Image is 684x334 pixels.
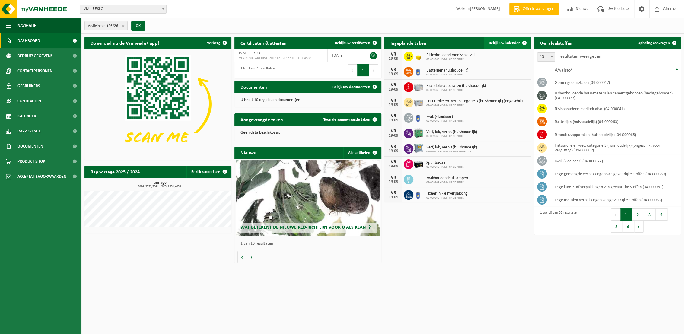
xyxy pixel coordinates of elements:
td: lege gemengde verpakkingen van gevaarlijke stoffen (04-000080) [550,167,681,180]
div: 1 tot 1 van 1 resultaten [237,64,275,77]
div: VR [387,83,399,87]
td: asbesthoudende bouwmaterialen cementgebonden (hechtgebonden) (04-000023) [550,89,681,102]
span: Acceptatievoorwaarden [17,169,66,184]
button: 3 [644,208,656,221]
span: Verf, lak, vernis (huishoudelijk) [426,130,477,135]
span: Bekijk uw certificaten [335,41,370,45]
h2: Documenten [234,81,273,93]
img: LP-OT-00060-HPE-21 [413,66,424,76]
span: Risicohoudend medisch afval [426,53,474,58]
img: PB-AP-0800-MET-02-01 [413,143,424,153]
span: Contracten [17,94,41,109]
td: frituurolie en -vet, categorie 3 (huishoudelijk) (ongeschikt voor vergisting) (04-000072) [550,141,681,154]
td: kwik (vloeibaar) (04-000077) [550,154,681,167]
div: 19-09 [387,164,399,169]
button: Vorige [237,251,247,263]
span: 02-009269 - IVM - CP DE PINTE [426,88,486,92]
h2: Ingeplande taken [384,37,432,49]
span: IVM - EEKLO [80,5,167,14]
img: LP-OT-00060-HPE-21 [413,112,424,122]
div: 19-09 [387,180,399,184]
button: 6 [622,221,634,233]
span: Kwikhoudende tl-lampen [426,176,468,181]
h2: Nieuws [234,147,262,158]
a: Bekijk uw documenten [328,81,381,93]
a: Alle artikelen [343,147,381,159]
p: 1 van 10 resultaten [240,242,378,246]
h3: Tonnage [87,181,231,188]
span: Toon de aangevraagde taken [323,118,370,122]
count: (26/26) [107,24,119,28]
button: 2 [632,208,644,221]
div: VR [387,129,399,134]
button: OK [131,21,145,31]
div: 19-09 [387,57,399,61]
p: U heeft 10 ongelezen document(en). [240,98,375,102]
span: Kalender [17,109,36,124]
td: [DATE] [328,49,361,62]
span: Vestigingen [88,21,119,30]
div: 19-09 [387,72,399,76]
div: VR [387,52,399,57]
div: 1 tot 10 van 52 resultaten [537,208,578,233]
span: Contactpersonen [17,63,52,78]
img: PB-LB-0680-HPE-GY-11 [413,81,424,92]
div: VR [387,113,399,118]
span: Offerte aanvragen [521,6,556,12]
div: VR [387,190,399,195]
span: Navigatie [17,18,36,33]
div: 19-09 [387,103,399,107]
button: 5 [611,221,622,233]
h2: Download nu de Vanheede+ app! [84,37,165,49]
span: Dashboard [17,33,40,48]
p: Geen data beschikbaar. [240,131,375,135]
span: Frituurolie en -vet, categorie 3 (huishoudelijk) (ongeschikt voor vergisting) [426,99,528,104]
img: LP-OT-00060-HPE-21 [413,189,424,199]
img: Download de VHEPlus App [84,49,231,159]
span: Documenten [17,139,43,154]
div: 19-09 [387,195,399,199]
strong: [PERSON_NAME] [470,7,500,11]
div: VR [387,144,399,149]
span: Ophaling aanvragen [638,41,670,45]
div: VR [387,175,399,180]
div: 19-09 [387,134,399,138]
td: risicohoudend medisch afval (04-000041) [550,102,681,115]
span: Bedrijfsgegevens [17,48,53,63]
a: Wat betekent de nieuwe RED-richtlijn voor u als klant? [236,160,380,236]
img: PB-LB-0680-HPE-BK-11 [413,158,424,169]
span: IVM - EEKLO [239,51,260,56]
span: 2024: 3559,594 t - 2025: 2351,405 t [87,185,231,188]
span: Verberg [207,41,220,45]
label: resultaten weergeven [558,54,601,59]
button: Next [634,221,644,233]
span: 02-009269 - IVM - CP DE PINTE [426,73,468,77]
span: Gebruikers [17,78,40,94]
span: 02-010722 - IVM - CP SINT LAUREINS [426,150,477,154]
a: Offerte aanvragen [509,3,559,15]
a: Toon de aangevraagde taken [319,113,381,126]
div: 19-09 [387,149,399,153]
h2: Certificaten & attesten [234,37,293,49]
a: Bekijk uw kalender [484,37,530,49]
span: Batterijen (huishoudelijk) [426,68,468,73]
button: 1 [620,208,632,221]
div: VR [387,98,399,103]
button: Next [369,64,378,76]
h2: Uw afvalstoffen [534,37,578,49]
button: Previous [348,64,357,76]
span: IVM - EEKLO [80,5,166,13]
span: VLAREMA-ARCHIVE-20131213132701-01-004583 [239,56,323,61]
div: 19-09 [387,87,399,92]
span: 02-009269 - IVM - CP DE PINTE [426,135,477,138]
img: PB-LB-0680-HPE-GY-11 [413,97,424,107]
span: 10 [537,53,555,61]
td: lege kunststof verpakkingen van gevaarlijke stoffen (04-000081) [550,180,681,193]
span: Product Shop [17,154,45,169]
span: 10 [537,52,555,62]
td: lege metalen verpakkingen van gevaarlijke stoffen (04-000083) [550,193,681,206]
button: 1 [357,64,369,76]
div: VR [387,160,399,164]
span: 02-009269 - IVM - CP DE PINTE [426,104,528,107]
img: PB-HB-1400-HPE-GN-11 [413,127,424,138]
